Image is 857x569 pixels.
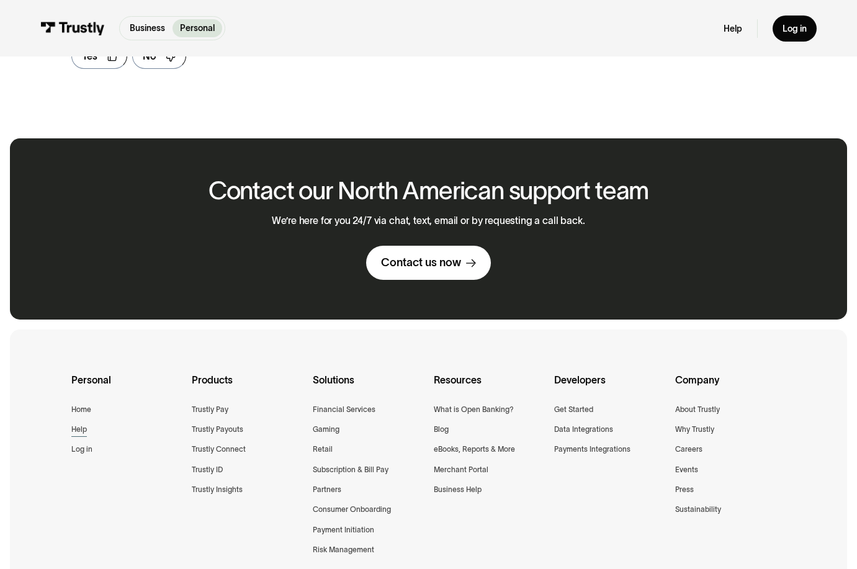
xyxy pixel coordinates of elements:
a: What is Open Banking? [434,403,514,416]
a: Merchant Portal [434,464,488,476]
h2: Contact our North American support team [209,177,649,205]
a: Risk Management [313,544,374,556]
p: Business [130,22,165,35]
a: Payments Integrations [554,443,630,455]
a: Subscription & Bill Pay [313,464,388,476]
a: Press [675,483,694,496]
a: About Trustly [675,403,720,416]
a: eBooks, Reports & More [434,443,515,455]
p: We’re here for you 24/7 via chat, text, email or by requesting a call back. [272,215,585,226]
a: Personal [173,19,222,37]
a: Log in [71,443,92,455]
a: Partners [313,483,341,496]
a: Help [71,423,87,436]
a: Business [122,19,173,37]
a: Payment Initiation [313,524,374,536]
a: Help [724,23,742,34]
div: Contact us now [381,256,461,270]
a: Blog [434,423,449,436]
a: Contact us now [366,246,490,280]
div: Solutions [313,372,424,403]
a: Gaming [313,423,339,436]
a: Careers [675,443,702,455]
a: Why Trustly [675,423,714,436]
a: Data Integrations [554,423,613,436]
div: Products [192,372,303,403]
a: Trustly Payouts [192,423,243,436]
img: Trustly Logo [40,22,104,35]
p: Personal [180,22,215,35]
a: Trustly Insights [192,483,243,496]
a: Business Help [434,483,482,496]
a: Trustly ID [192,464,223,476]
a: Trustly Pay [192,403,228,416]
a: Trustly Connect [192,443,246,455]
a: Sustainability [675,503,721,516]
a: Get Started [554,403,593,416]
a: Consumer Onboarding [313,503,391,516]
div: Log in [783,23,807,34]
div: Company [675,372,786,403]
div: Developers [554,372,665,403]
a: Financial Services [313,403,375,416]
a: Events [675,464,698,476]
div: Resources [434,372,545,403]
a: Home [71,403,91,416]
div: Personal [71,372,182,403]
a: Log in [773,16,817,42]
a: Retail [313,443,333,455]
